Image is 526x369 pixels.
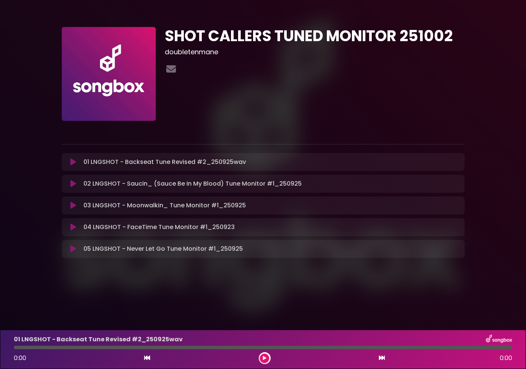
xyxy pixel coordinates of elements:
p: 03 LNGSHOT - Moonwalkin_ Tune Monitor #1_250925 [83,201,246,210]
h1: SHOT CALLERS TUNED MONITOR 251002 [165,27,465,45]
h3: doubletenmane [165,48,465,56]
p: 05 LNGSHOT - Never Let Go Tune Monitor #1_250925 [83,244,243,253]
p: 01 LNGSHOT - Backseat Tune Revised #2_250925wav [83,158,246,167]
p: 04 LNGSHOT - FaceTime Tune Monitor #1_250923 [83,223,235,232]
p: 02 LNGSHOT - Saucin_ (Sauce Be In My Blood) Tune Monitor #1_250925 [83,179,302,188]
img: 70beCsgvRrCVkCpAseDU [62,27,156,121]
